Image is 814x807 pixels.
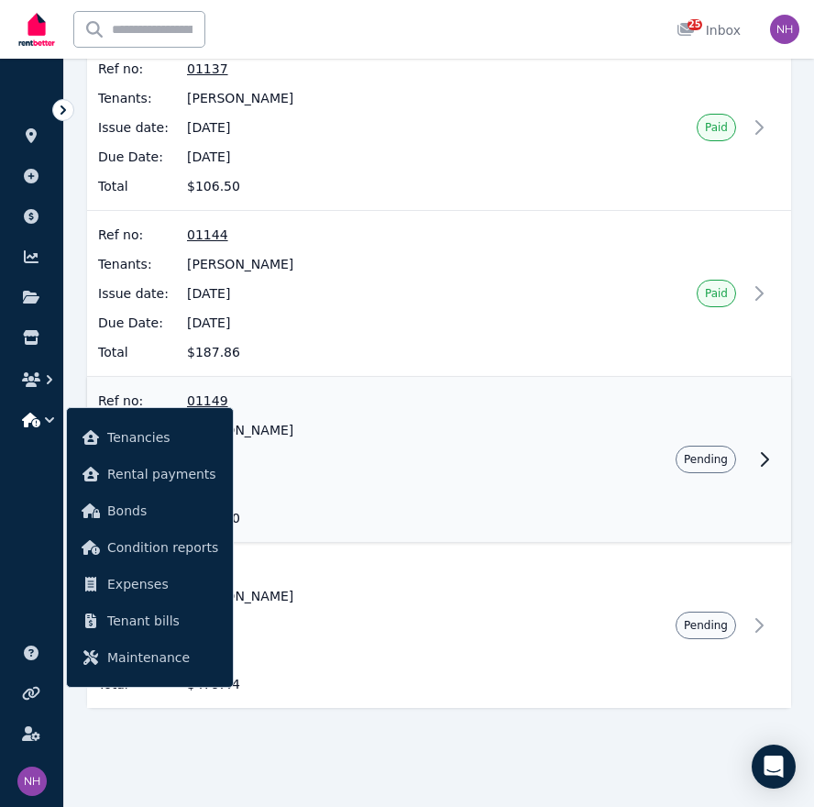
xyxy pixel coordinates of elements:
[187,675,555,693] span: $479.44
[107,536,218,558] span: Condition reports
[98,148,176,166] span: Due Date:
[770,15,799,44] img: Nathan Hackfath
[74,566,225,602] a: Expenses
[705,286,728,301] span: Paid
[187,118,555,137] span: [DATE]
[74,639,225,676] a: Maintenance
[187,509,555,527] span: $490.90
[98,177,176,195] span: Total
[98,314,176,332] span: Due Date:
[187,343,555,361] span: $187.86
[107,573,218,595] span: Expenses
[687,19,702,30] span: 25
[752,745,796,789] div: Open Intercom Messenger
[187,616,555,635] span: [DATE]
[107,463,218,485] span: Rental payments
[676,21,741,39] div: Inbox
[74,602,225,639] a: Tenant bills
[187,392,555,410] span: 01149
[107,610,218,632] span: Tenant bills
[705,120,728,135] span: Paid
[187,558,555,576] span: 01152
[187,646,555,664] span: [DATE]
[98,255,176,273] span: Tenants:
[74,419,225,456] a: Tenancies
[187,421,555,439] span: [PERSON_NAME]
[187,148,555,166] span: [DATE]
[187,226,555,244] span: 01144
[187,314,555,332] span: [DATE]
[98,284,176,303] span: Issue date:
[187,177,555,195] span: $106.50
[98,60,176,78] span: Ref no:
[98,392,176,410] span: Ref no:
[98,89,176,107] span: Tenants:
[98,118,176,137] span: Issue date:
[684,618,728,633] span: Pending
[187,89,555,107] span: [PERSON_NAME]
[187,60,555,78] span: 01137
[107,426,218,448] span: Tenancies
[98,343,176,361] span: Total
[98,226,176,244] span: Ref no:
[187,587,555,605] span: [PERSON_NAME]
[107,500,218,522] span: Bonds
[187,450,555,469] span: [DATE]
[684,452,728,467] span: Pending
[187,255,555,273] span: [PERSON_NAME]
[74,529,225,566] a: Condition reports
[74,492,225,529] a: Bonds
[187,480,555,498] span: [DATE]
[15,6,59,52] img: RentBetter
[74,456,225,492] a: Rental payments
[187,284,555,303] span: [DATE]
[17,767,47,796] img: Nathan Hackfath
[107,647,218,669] span: Maintenance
